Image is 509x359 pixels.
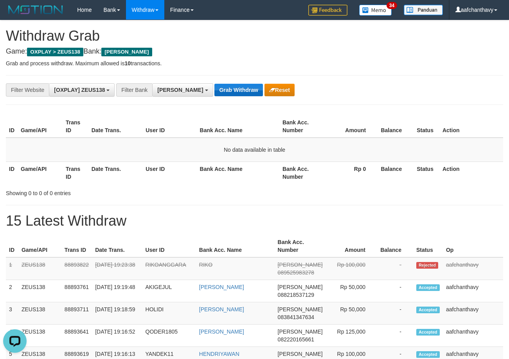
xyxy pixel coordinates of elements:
[278,269,314,276] span: Copy 089525983278 to clipboard
[6,302,18,325] td: 3
[6,4,65,16] img: MOTION_logo.png
[6,28,503,44] h1: Withdraw Grab
[443,235,503,257] th: Op
[439,162,503,184] th: Action
[61,325,92,347] td: 88893641
[377,257,413,280] td: -
[416,262,438,269] span: Rejected
[54,87,105,93] span: [OXPLAY] ZEUS138
[214,84,263,96] button: Grab Withdraw
[199,351,239,357] a: HENDRIYAWAN
[61,235,92,257] th: Trans ID
[142,325,196,347] td: QODER1805
[378,162,414,184] th: Balance
[6,83,49,97] div: Filter Website
[92,325,142,347] td: [DATE] 19:16:52
[18,115,63,138] th: Game/API
[377,325,413,347] td: -
[413,235,443,257] th: Status
[416,329,440,336] span: Accepted
[443,302,503,325] td: aafchanthavy
[377,235,413,257] th: Balance
[275,235,326,257] th: Bank Acc. Number
[404,5,443,15] img: panduan.png
[88,162,143,184] th: Date Trans.
[63,115,88,138] th: Trans ID
[18,302,61,325] td: ZEUS138
[326,325,377,347] td: Rp 125,000
[443,325,503,347] td: aafchanthavy
[142,302,196,325] td: HOLIDI
[326,280,377,302] td: Rp 50,000
[101,48,152,56] span: [PERSON_NAME]
[199,262,212,268] a: RIKO
[197,115,279,138] th: Bank Acc. Name
[197,162,279,184] th: Bank Acc. Name
[377,302,413,325] td: -
[142,162,196,184] th: User ID
[18,257,61,280] td: ZEUS138
[443,257,503,280] td: aafchanthavy
[142,235,196,257] th: User ID
[443,280,503,302] td: aafchanthavy
[308,5,347,16] img: Feedback.jpg
[326,302,377,325] td: Rp 50,000
[49,83,115,97] button: [OXPLAY] ZEUS138
[152,83,213,97] button: [PERSON_NAME]
[414,162,439,184] th: Status
[278,328,323,335] span: [PERSON_NAME]
[18,235,61,257] th: Game/API
[199,328,244,335] a: [PERSON_NAME]
[387,2,397,9] span: 34
[6,59,503,67] p: Grab and process withdraw. Maximum allowed is transactions.
[6,280,18,302] td: 2
[278,336,314,343] span: Copy 082220165661 to clipboard
[324,162,378,184] th: Rp 0
[6,325,18,347] td: 4
[157,87,203,93] span: [PERSON_NAME]
[377,280,413,302] td: -
[61,257,92,280] td: 88893822
[92,302,142,325] td: [DATE] 19:18:59
[92,280,142,302] td: [DATE] 19:19:48
[279,115,324,138] th: Bank Acc. Number
[6,115,18,138] th: ID
[116,83,152,97] div: Filter Bank
[416,307,440,313] span: Accepted
[18,162,63,184] th: Game/API
[6,162,18,184] th: ID
[278,351,323,357] span: [PERSON_NAME]
[196,235,275,257] th: Bank Acc. Name
[18,280,61,302] td: ZEUS138
[3,3,27,27] button: Open LiveChat chat widget
[61,280,92,302] td: 88893761
[6,257,18,280] td: 1
[6,48,503,56] h4: Game: Bank:
[416,351,440,358] span: Accepted
[142,115,196,138] th: User ID
[324,115,378,138] th: Amount
[63,162,88,184] th: Trans ID
[439,115,503,138] th: Action
[6,213,503,229] h1: 15 Latest Withdraw
[124,60,131,66] strong: 10
[142,257,196,280] td: RIKOANGGARA
[359,5,392,16] img: Button%20Memo.svg
[61,302,92,325] td: 88893711
[6,186,206,197] div: Showing 0 to 0 of 0 entries
[27,48,83,56] span: OXPLAY > ZEUS138
[326,257,377,280] td: Rp 100,000
[414,115,439,138] th: Status
[92,257,142,280] td: [DATE] 19:23:38
[6,138,503,162] td: No data available in table
[88,115,143,138] th: Date Trans.
[279,162,324,184] th: Bank Acc. Number
[278,292,314,298] span: Copy 088218537129 to clipboard
[378,115,414,138] th: Balance
[416,284,440,291] span: Accepted
[6,235,18,257] th: ID
[199,284,244,290] a: [PERSON_NAME]
[199,306,244,312] a: [PERSON_NAME]
[278,314,314,320] span: Copy 083841347634 to clipboard
[278,284,323,290] span: [PERSON_NAME]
